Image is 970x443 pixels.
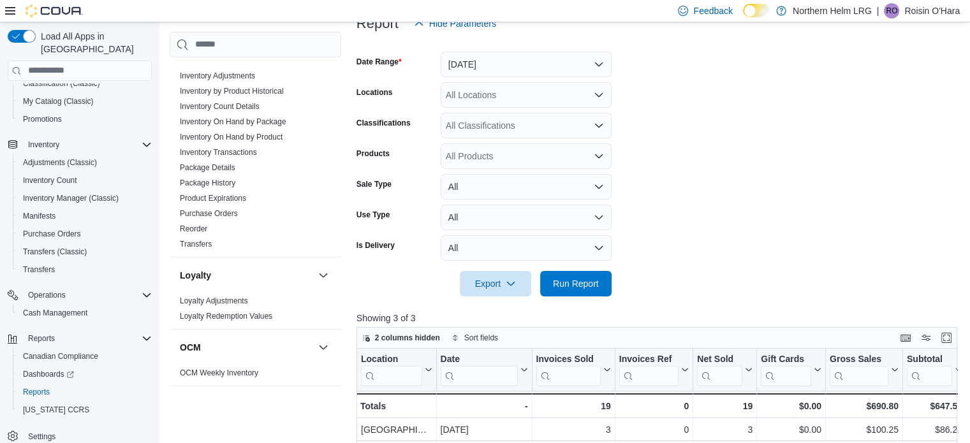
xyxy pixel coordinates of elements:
span: Inventory On Hand by Product [180,132,283,142]
a: Inventory Transactions [180,148,257,157]
button: Loyalty [180,269,313,282]
div: Date [440,353,517,365]
button: Reports [23,331,60,346]
span: Transfers [180,239,212,249]
a: Inventory Count [18,173,82,188]
a: Purchase Orders [18,226,86,242]
span: Export [467,271,524,296]
div: Inventory [170,68,341,257]
span: Promotions [23,114,62,124]
button: Export [460,271,531,296]
div: $647.51 [907,398,962,414]
h3: Report [356,16,399,31]
div: $0.00 [761,398,821,414]
button: Open list of options [594,151,604,161]
button: OCM [180,341,313,354]
span: Purchase Orders [23,229,81,239]
span: Reports [23,387,50,397]
span: Purchase Orders [180,208,238,219]
div: 19 [536,398,610,414]
span: OCM Weekly Inventory [180,368,258,378]
button: Inventory Count [13,171,157,189]
a: Inventory On Hand by Product [180,133,283,142]
button: Loyalty [316,268,331,283]
button: Keyboard shortcuts [898,330,913,345]
button: Inventory [316,43,331,58]
button: Classification (Classic) [13,75,157,92]
button: Enter fullscreen [939,330,954,345]
span: Inventory Transactions [180,147,257,157]
div: Invoices Sold [536,353,600,365]
span: Canadian Compliance [18,349,152,364]
span: RO [886,3,897,18]
a: My Catalog (Classic) [18,94,99,109]
span: 2 columns hidden [375,333,440,343]
div: Loyalty [170,293,341,329]
button: Gross Sales [830,353,899,386]
div: Invoices Sold [536,353,600,386]
button: Adjustments (Classic) [13,154,157,171]
button: All [441,174,612,200]
span: Reorder [180,224,207,234]
button: All [441,235,612,261]
span: Manifests [23,211,55,221]
span: Purchase Orders [18,226,152,242]
span: Manifests [18,208,152,224]
span: Package Details [180,163,235,173]
div: Date [440,353,517,386]
a: Adjustments (Classic) [18,155,102,170]
button: Gift Cards [761,353,821,386]
label: Locations [356,87,393,98]
span: Promotions [18,112,152,127]
button: Subtotal [907,353,962,386]
button: Sort fields [446,330,503,345]
span: Cash Management [18,305,152,321]
button: Canadian Compliance [13,347,157,365]
span: Dashboards [18,367,152,382]
span: Run Report [553,277,599,290]
span: Reports [23,331,152,346]
button: 2 columns hidden [357,330,445,345]
a: Transfers [18,262,60,277]
label: Use Type [356,210,390,220]
div: $0.00 [761,422,821,437]
a: Reports [18,384,55,400]
span: Inventory Manager (Classic) [23,193,119,203]
button: Reports [3,330,157,347]
div: Invoices Ref [619,353,679,365]
button: Reports [13,383,157,401]
div: $690.80 [830,398,899,414]
div: Location [361,353,422,386]
a: Dashboards [13,365,157,383]
span: Reports [18,384,152,400]
button: My Catalog (Classic) [13,92,157,110]
button: Invoices Ref [619,353,689,386]
button: Net Sold [697,353,753,386]
h3: OCM [180,341,201,354]
button: All [441,205,612,230]
div: Invoices Ref [619,353,679,386]
span: Dashboards [23,369,74,379]
p: Showing 3 of 3 [356,312,964,324]
button: [US_STATE] CCRS [13,401,157,419]
a: Inventory Manager (Classic) [18,191,124,206]
div: Location [361,353,422,365]
input: Dark Mode [743,4,770,17]
span: Operations [28,290,66,300]
span: Inventory Adjustments [180,71,255,81]
label: Is Delivery [356,240,395,251]
p: Roisin O'Hara [904,3,960,18]
span: Inventory Count [23,175,77,185]
span: Transfers [18,262,152,277]
p: Northern Helm LRG [793,3,872,18]
span: Inventory Count Details [180,101,260,112]
span: Inventory [23,137,152,152]
button: Operations [3,286,157,304]
span: Load All Apps in [GEOGRAPHIC_DATA] [36,30,152,55]
span: Loyalty Adjustments [180,296,248,306]
span: Classification (Classic) [23,78,100,89]
label: Products [356,149,390,159]
button: Purchase Orders [13,225,157,243]
button: Inventory Manager (Classic) [13,189,157,207]
div: Roisin O'Hara [884,3,899,18]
